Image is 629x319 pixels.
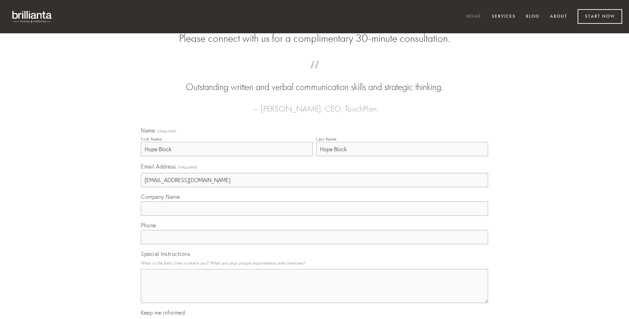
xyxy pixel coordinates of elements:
[7,7,58,26] img: brillianta - research, strategy, marketing
[462,11,486,22] a: Home
[546,11,572,22] a: About
[152,67,477,81] span: “
[152,94,477,116] figcaption: — [PERSON_NAME], CEO, TouchPlan
[141,193,180,200] span: Company Name
[141,163,176,170] span: Email Address
[521,11,544,22] a: Blog
[141,32,488,45] h2: Please connect with us for a complimentary 30-minute consultation.
[141,259,488,268] p: What is the best time to reach you? What are your unique requirements and timelines?
[487,11,520,22] a: Services
[178,162,197,172] span: (required)
[141,222,156,229] span: Phone
[157,129,176,133] span: (required)
[141,250,190,257] span: Special Instructions
[141,127,155,134] span: Name
[141,309,185,316] span: Keep me informed
[316,137,337,142] div: Last Name
[141,137,162,142] div: First Name
[152,67,477,94] blockquote: Outstanding written and verbal communication skills and strategic thinking.
[578,9,622,24] a: Start Now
